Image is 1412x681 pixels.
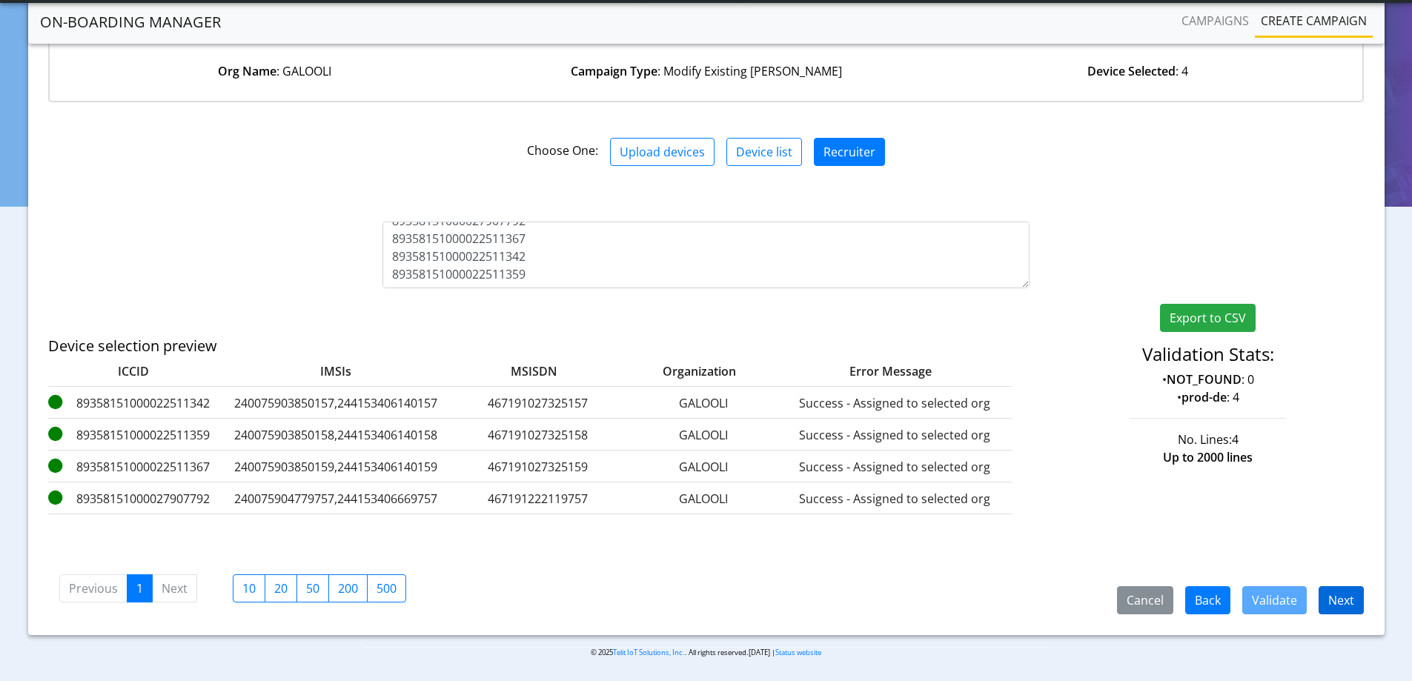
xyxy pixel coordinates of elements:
button: Recruiter [814,138,885,166]
a: Telit IoT Solutions, Inc. [613,648,685,657]
label: 89358151000022511367 [48,458,219,476]
label: 240075903850157,244153406140157 [225,394,447,412]
label: 10 [233,574,265,602]
label: 50 [296,574,329,602]
label: MSISDN [453,362,594,380]
label: 240075903850158,244153406140158 [225,426,447,444]
p: • : 0 [1052,371,1364,388]
div: : Modify Existing [PERSON_NAME] [490,62,921,80]
a: Create campaign [1255,6,1373,36]
button: Device list [726,138,802,166]
label: 200 [328,574,368,602]
div: : GALOOLI [59,62,490,80]
label: 240075904779757,244153406669757 [225,490,447,508]
div: No. Lines: [1041,431,1375,448]
label: Success - Assigned to selected org [783,426,1006,444]
span: 4 [1232,431,1239,448]
button: Cancel [1117,586,1173,614]
button: Next [1319,586,1364,614]
label: GALOOLI [629,490,778,508]
button: Export to CSV [1160,304,1256,332]
a: 1 [127,574,153,602]
strong: NOT_FOUND [1167,371,1242,388]
button: Validate [1242,586,1307,614]
label: 467191027325159 [453,458,623,476]
label: GALOOLI [629,394,778,412]
label: 240075903850159,244153406140159 [225,458,447,476]
strong: Campaign Type [571,63,657,79]
label: Success - Assigned to selected org [783,490,1006,508]
label: 467191027325158 [453,426,623,444]
label: Error Message [754,362,976,380]
a: On-Boarding Manager [40,7,221,37]
strong: Org Name [218,63,276,79]
label: ICCID [48,362,219,380]
label: GALOOLI [629,426,778,444]
label: GALOOLI [629,458,778,476]
label: Success - Assigned to selected org [783,458,1006,476]
label: 20 [265,574,297,602]
button: Back [1185,586,1230,614]
a: Campaigns [1176,6,1255,36]
div: Up to 2000 lines [1041,448,1375,466]
span: Choose One: [527,142,598,159]
a: Status website [775,648,821,657]
h5: Device selection preview [48,337,926,355]
p: © 2025 . All rights reserved.[DATE] | [364,647,1048,658]
h4: Validation Stats: [1052,344,1364,365]
label: Success - Assigned to selected org [783,394,1006,412]
div: : 4 [922,62,1353,80]
label: 89358151000027907792 [48,490,219,508]
label: 467191027325157 [453,394,623,412]
label: 500 [367,574,406,602]
strong: prod-de [1181,389,1227,405]
label: 89358151000022511359 [48,426,219,444]
strong: Device Selected [1087,63,1176,79]
p: • : 4 [1052,388,1364,406]
label: Organization [600,362,748,380]
label: 467191222119757 [453,490,623,508]
button: Upload devices [610,138,715,166]
label: IMSIs [225,362,447,380]
label: 89358151000022511342 [48,394,219,412]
